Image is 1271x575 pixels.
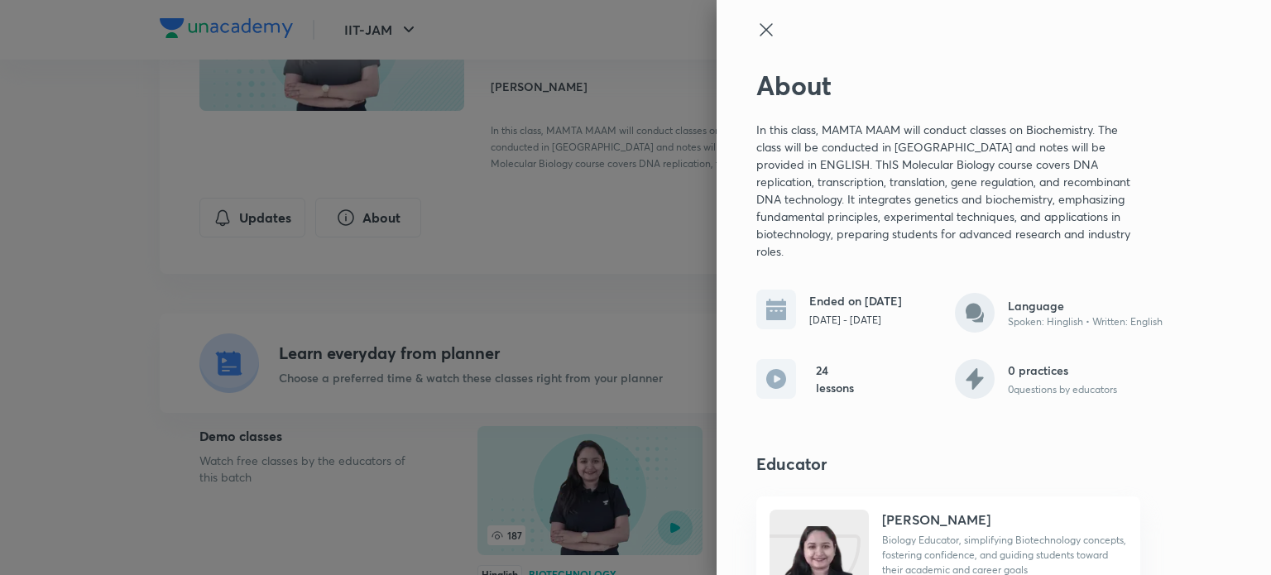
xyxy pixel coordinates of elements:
[882,510,990,529] h4: [PERSON_NAME]
[756,452,1176,477] h4: Educator
[809,292,902,309] h6: Ended on [DATE]
[1008,297,1163,314] h6: Language
[809,313,902,328] p: [DATE] - [DATE]
[1008,382,1117,397] p: 0 questions by educators
[1008,314,1163,329] p: Spoken: Hinglish • Written: English
[756,69,1176,101] h2: About
[816,362,856,396] h6: 24 lessons
[756,121,1140,260] p: In this class, MAMTA MAAM will conduct classes on Biochemistry. The class will be conducted in [G...
[1008,362,1117,379] h6: 0 practices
